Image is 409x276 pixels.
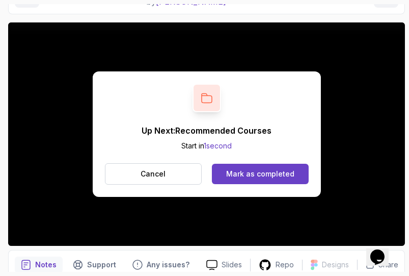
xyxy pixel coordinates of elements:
[147,260,189,270] p: Any issues?
[212,164,308,184] button: Mark as completed
[222,260,242,270] p: Slides
[251,259,302,271] a: Repo
[357,260,398,270] button: Share
[126,257,196,273] button: Feedback button
[141,169,166,179] p: Cancel
[276,260,294,270] p: Repo
[322,260,349,270] p: Designs
[366,235,399,266] iframe: chat widget
[87,260,116,270] p: Support
[198,260,250,270] a: Slides
[142,141,271,151] p: Start in
[67,257,122,273] button: Support button
[105,163,202,185] button: Cancel
[226,169,294,179] div: Mark as completed
[204,141,232,150] span: 1 second
[8,22,405,246] iframe: 2 - Bootstrap Spring Boot Project
[35,260,57,270] p: Notes
[15,257,63,273] button: notes button
[142,124,271,137] p: Up Next: Recommended Courses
